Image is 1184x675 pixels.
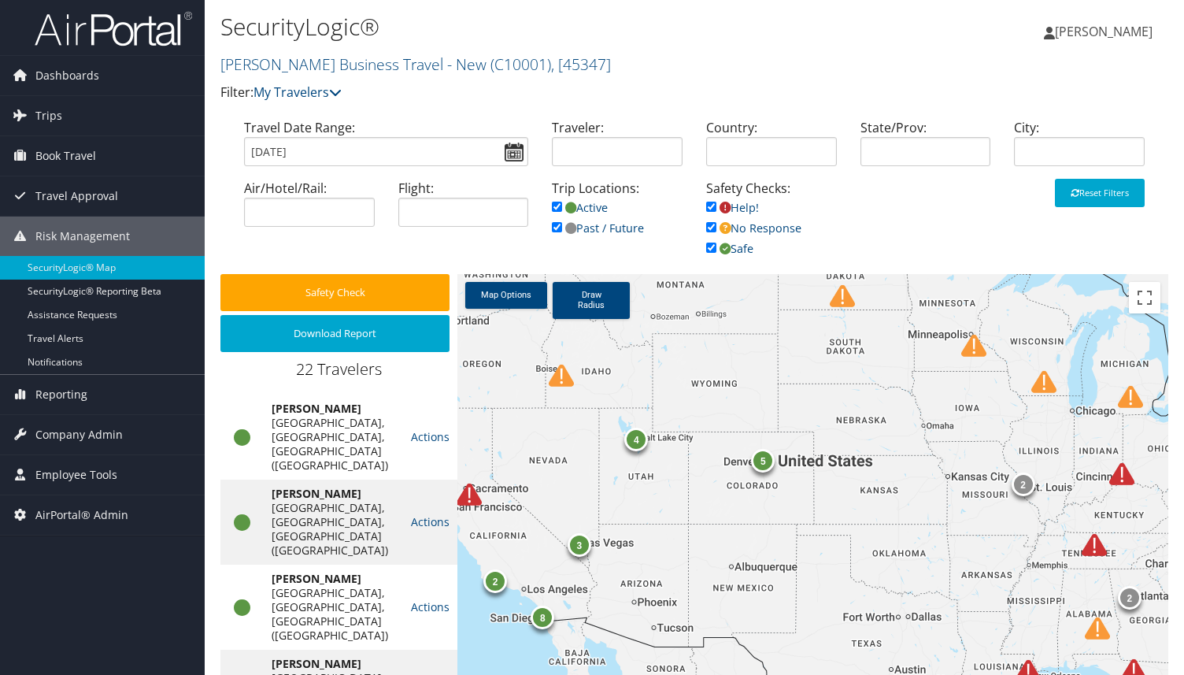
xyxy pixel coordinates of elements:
[694,179,849,274] div: Safety Checks:
[272,501,395,558] div: [GEOGRAPHIC_DATA], [GEOGRAPHIC_DATA], [GEOGRAPHIC_DATA] ([GEOGRAPHIC_DATA])
[540,179,694,254] div: Trip Locations:
[1011,473,1034,496] div: 2
[531,606,554,629] div: 8
[1117,586,1141,610] div: 2
[624,428,648,451] div: 4
[849,118,1003,179] div: State/Prov:
[35,495,128,535] span: AirPortal® Admin
[465,282,547,309] a: Map Options
[35,56,99,95] span: Dashboards
[490,54,551,75] span: ( C10001 )
[553,282,630,319] a: Draw Radius
[272,572,395,586] div: [PERSON_NAME]
[35,176,118,216] span: Travel Approval
[272,586,395,643] div: [GEOGRAPHIC_DATA], [GEOGRAPHIC_DATA], [GEOGRAPHIC_DATA] ([GEOGRAPHIC_DATA])
[411,514,450,529] a: Actions
[35,375,87,414] span: Reporting
[272,657,395,671] div: [PERSON_NAME]
[483,569,507,593] div: 2
[220,83,853,103] p: Filter:
[411,429,450,444] a: Actions
[232,179,387,239] div: Air/Hotel/Rail:
[694,118,849,179] div: Country:
[706,221,801,236] a: No Response
[253,83,342,101] a: My Travelers
[1055,179,1145,207] button: Reset Filters
[220,10,853,43] h1: SecurityLogic®
[35,217,130,256] span: Risk Management
[220,54,611,75] a: [PERSON_NAME] Business Travel - New
[232,118,540,179] div: Travel Date Range:
[272,416,395,473] div: [GEOGRAPHIC_DATA], [GEOGRAPHIC_DATA], [GEOGRAPHIC_DATA] ([GEOGRAPHIC_DATA])
[1129,282,1160,313] button: Toggle fullscreen view
[220,315,450,352] button: Download Report
[567,533,590,557] div: 3
[35,455,117,495] span: Employee Tools
[387,179,541,239] div: Flight:
[751,449,775,473] div: 5
[1044,8,1168,55] a: [PERSON_NAME]
[552,221,644,236] a: Past / Future
[552,200,608,215] a: Active
[35,415,123,454] span: Company Admin
[706,200,759,215] a: Help!
[272,487,395,501] div: [PERSON_NAME]
[1002,118,1156,179] div: City:
[706,241,753,256] a: Safe
[551,54,611,75] span: , [ 45347 ]
[411,599,450,614] a: Actions
[220,358,457,388] div: 22 Travelers
[1055,23,1153,40] span: [PERSON_NAME]
[272,402,395,416] div: [PERSON_NAME]
[540,118,694,179] div: Traveler:
[35,10,192,47] img: airportal-logo.png
[35,136,96,176] span: Book Travel
[35,96,62,135] span: Trips
[220,274,450,311] button: Safety Check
